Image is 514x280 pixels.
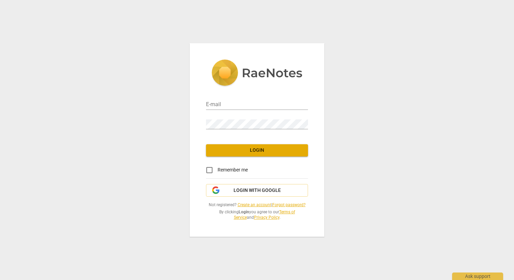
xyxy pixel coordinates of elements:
a: Terms of Service [234,210,295,220]
img: 5ac2273c67554f335776073100b6d88f.svg [211,60,303,87]
a: Privacy Policy [254,215,279,220]
button: Login with Google [206,184,308,197]
button: Login [206,144,308,157]
span: Remember me [218,166,248,174]
span: Login [211,147,303,154]
span: Login with Google [234,187,281,194]
b: Login [239,210,249,214]
div: Ask support [452,273,503,280]
a: Create an account [238,202,271,207]
a: Forgot password? [272,202,306,207]
span: By clicking you agree to our and . [206,209,308,220]
span: Not registered? | [206,202,308,208]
